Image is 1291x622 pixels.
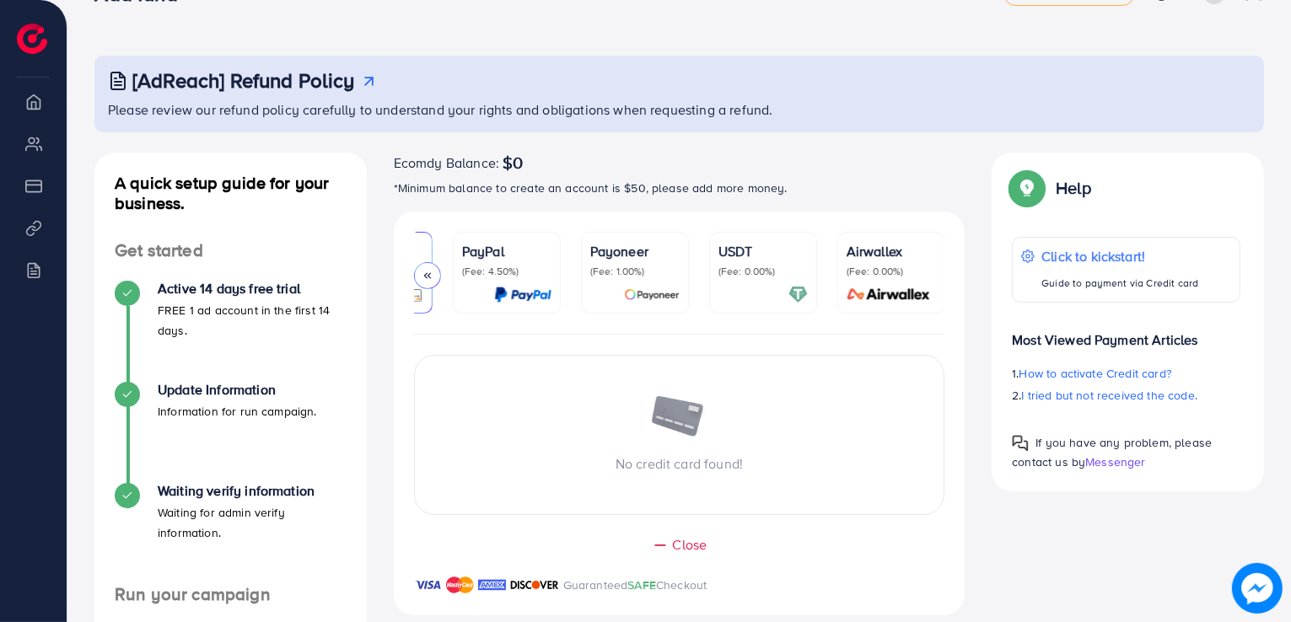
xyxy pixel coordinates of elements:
[563,575,707,595] p: Guaranteed Checkout
[510,575,559,595] img: brand
[1012,434,1212,470] span: If you have any problem, please contact us by
[446,575,474,595] img: brand
[414,575,442,595] img: brand
[158,502,347,543] p: Waiting for admin verify information.
[718,241,808,261] p: USDT
[94,483,367,584] li: Waiting verify information
[94,173,367,213] h4: A quick setup guide for your business.
[1012,363,1240,383] p: 1.
[788,285,808,304] img: card
[158,300,347,340] p: FREE 1 ad account in the first 14 days.
[1019,365,1171,382] span: How to activate Credit card?
[1041,273,1198,293] p: Guide to payment via Credit card
[462,265,551,278] p: (Fee: 4.50%)
[94,281,367,382] li: Active 14 days free trial
[650,396,709,440] img: image
[1022,387,1197,404] span: I tried but not received the code.
[1012,316,1240,350] p: Most Viewed Payment Articles
[17,24,47,54] img: logo
[718,265,808,278] p: (Fee: 0.00%)
[590,265,680,278] p: (Fee: 1.00%)
[847,265,936,278] p: (Fee: 0.00%)
[503,153,523,173] span: $0
[624,285,680,304] img: card
[394,178,966,198] p: *Minimum balance to create an account is $50, please add more money.
[462,241,551,261] p: PayPal
[1012,385,1240,405] p: 2.
[1232,563,1283,614] img: image
[1085,453,1145,470] span: Messenger
[1012,435,1029,452] img: Popup guide
[842,285,936,304] img: card
[108,99,1254,120] p: Please review our refund policy carefully to understand your rights and obligations when requesti...
[94,240,367,261] h4: Get started
[1041,246,1198,266] p: Click to kickstart!
[590,241,680,261] p: Payoneer
[415,453,944,474] p: No credit card found!
[94,382,367,483] li: Update Information
[132,68,355,93] h3: [AdReach] Refund Policy
[478,575,506,595] img: brand
[158,382,317,398] h4: Update Information
[158,281,347,297] h4: Active 14 days free trial
[94,584,367,605] h4: Run your campaign
[494,285,551,304] img: card
[158,483,347,499] h4: Waiting verify information
[394,153,499,173] span: Ecomdy Balance:
[158,401,317,421] p: Information for run campaign.
[673,535,707,555] span: Close
[627,576,656,593] span: SAFE
[1056,178,1091,198] p: Help
[847,241,936,261] p: Airwallex
[1012,173,1042,203] img: Popup guide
